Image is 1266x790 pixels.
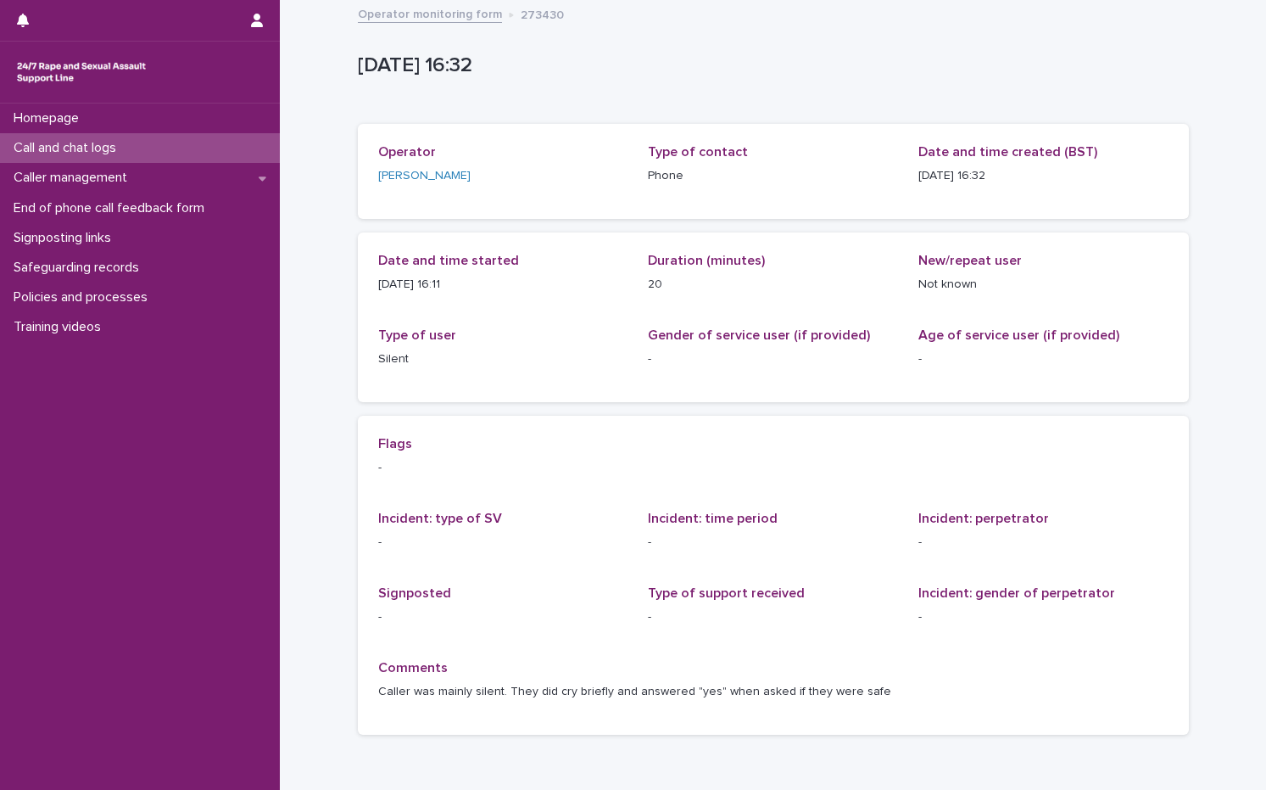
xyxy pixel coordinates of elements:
[7,170,141,186] p: Caller management
[378,459,1168,477] p: -
[648,276,898,294] p: 20
[378,534,628,552] p: -
[378,437,412,451] span: Flags
[918,276,1168,294] p: Not known
[378,167,471,185] a: [PERSON_NAME]
[7,110,92,126] p: Homepage
[7,200,218,216] p: End of phone call feedback form
[378,512,502,525] span: Incident: type of SV
[7,319,114,335] p: Training videos
[648,534,898,552] p: -
[378,145,436,159] span: Operator
[918,328,1119,342] span: Age of service user (if provided)
[358,53,1182,78] p: [DATE] 16:32
[7,230,125,246] p: Signposting links
[648,608,898,626] p: -
[7,289,161,305] p: Policies and processes
[648,586,805,600] span: Type of support received
[378,328,456,342] span: Type of user
[918,608,1168,626] p: -
[648,254,765,267] span: Duration (minutes)
[378,586,451,600] span: Signposted
[648,167,898,185] p: Phone
[14,55,149,89] img: rhQMoQhaT3yELyF149Cw
[358,3,502,23] a: Operator monitoring form
[648,145,748,159] span: Type of contact
[378,661,448,675] span: Comments
[378,254,519,267] span: Date and time started
[918,145,1097,159] span: Date and time created (BST)
[378,683,1168,701] p: Caller was mainly silent. They did cry briefly and answered "yes" when asked if they were safe
[918,512,1049,525] span: Incident: perpetrator
[918,586,1115,600] span: Incident: gender of perpetrator
[918,167,1168,185] p: [DATE] 16:32
[378,608,628,626] p: -
[7,140,130,156] p: Call and chat logs
[521,4,564,23] p: 273430
[648,350,898,368] p: -
[918,254,1022,267] span: New/repeat user
[7,260,153,276] p: Safeguarding records
[648,328,870,342] span: Gender of service user (if provided)
[648,512,778,525] span: Incident: time period
[918,350,1168,368] p: -
[378,276,628,294] p: [DATE] 16:11
[378,350,628,368] p: Silent
[918,534,1168,552] p: -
